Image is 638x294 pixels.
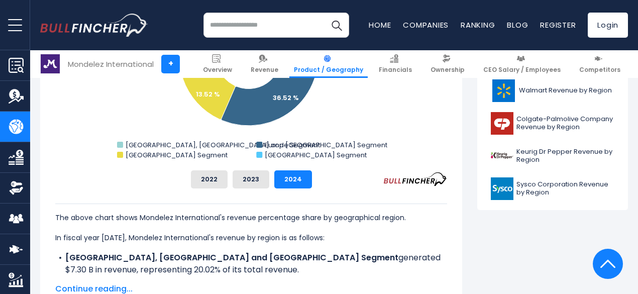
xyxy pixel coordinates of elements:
a: Competitors [575,50,625,78]
text: 36.52 % [273,93,299,103]
text: 13.52 % [196,89,220,99]
span: Revenue [251,66,278,74]
a: Ranking [461,20,495,30]
img: WMT logo [491,79,516,102]
span: Overview [203,66,232,74]
b: Europe Segment [65,276,133,287]
li: generated $7.30 B in revenue, representing 20.02% of its total revenue. [55,252,447,276]
a: Walmart Revenue by Region [485,77,620,105]
a: Go to homepage [40,14,148,37]
a: Financials [374,50,416,78]
a: Revenue [246,50,283,78]
text: Europe Segment [265,140,320,150]
a: Companies [403,20,449,30]
a: Register [540,20,576,30]
span: CEO Salary / Employees [483,66,561,74]
a: Home [369,20,391,30]
span: Financials [379,66,412,74]
a: Login [588,13,628,38]
a: Keurig Dr Pepper Revenue by Region [485,142,620,170]
span: Ownership [431,66,465,74]
a: CEO Salary / Employees [479,50,565,78]
span: Keurig Dr Pepper Revenue by Region [516,148,614,165]
button: Search [324,13,349,38]
img: CL logo [491,112,513,135]
img: bullfincher logo [40,14,148,37]
a: Blog [507,20,528,30]
a: Ownership [426,50,469,78]
span: Walmart Revenue by Region [519,86,612,95]
b: [GEOGRAPHIC_DATA], [GEOGRAPHIC_DATA] and [GEOGRAPHIC_DATA] Segment [65,252,398,263]
p: In fiscal year [DATE], Mondelez International's revenue by region is as follows: [55,232,447,244]
button: 2022 [191,170,228,188]
text: [GEOGRAPHIC_DATA], [GEOGRAPHIC_DATA] and [GEOGRAPHIC_DATA] Segment [126,140,387,150]
a: + [161,55,180,73]
a: Product / Geography [289,50,368,78]
span: Colgate-Palmolive Company Revenue by Region [516,115,614,132]
button: 2024 [274,170,312,188]
a: Colgate-Palmolive Company Revenue by Region [485,110,620,137]
p: The above chart shows Mondelez International's revenue percentage share by geographical region. [55,212,447,224]
li: generated $13.31 B in revenue, representing 36.52% of its total revenue. [55,276,447,288]
span: Competitors [579,66,620,74]
img: Ownership [9,180,24,195]
img: SYY logo [491,177,513,200]
div: Mondelez International [68,58,154,70]
text: [GEOGRAPHIC_DATA] Segment [126,150,228,160]
a: Overview [198,50,237,78]
span: Sysco Corporation Revenue by Region [516,180,614,198]
img: KDP logo [491,145,513,167]
img: MDLZ logo [41,54,60,73]
button: 2023 [233,170,269,188]
a: Sysco Corporation Revenue by Region [485,175,620,203]
text: [GEOGRAPHIC_DATA] Segment [265,150,367,160]
span: Product / Geography [294,66,363,74]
